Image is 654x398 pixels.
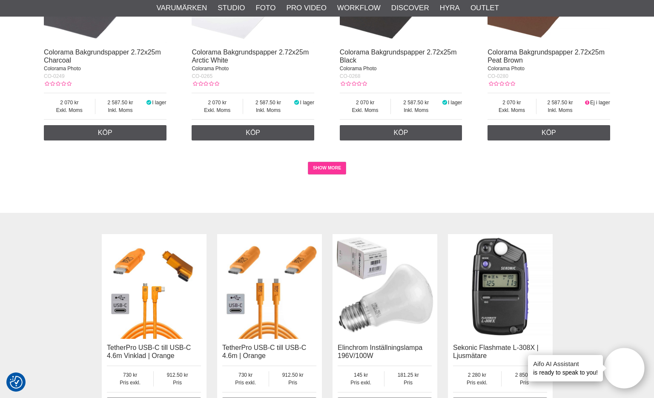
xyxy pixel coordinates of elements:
span: 2 070 [192,99,243,106]
a: Foto [255,3,275,14]
span: Colorama Photo [44,66,81,72]
span: CO-0280 [488,73,508,79]
span: 145 [338,371,384,379]
img: TetherPro USB-C till USB-C 4.6m | Orange [217,234,322,339]
button: Samtyckesinställningar [10,375,23,390]
span: Exkl. Moms [192,106,243,114]
a: Varumärken [157,3,207,14]
img: Elinchrom Inställningslampa 196V/100W [333,234,437,339]
a: Köp [192,125,314,140]
h4: Aifo AI Assistant [533,359,598,368]
span: Pris exkl. [107,379,153,387]
span: CO-0249 [44,73,65,79]
span: 730 [222,371,269,379]
a: TetherPro USB-C till USB-C 4.6m | Orange [222,344,306,359]
span: Pris [154,379,201,387]
span: Colorama Photo [192,66,229,72]
span: 2 587.50 [243,99,293,106]
span: 730 [107,371,153,379]
span: 2 070 [340,99,391,106]
a: Workflow [337,3,381,14]
span: 2 850 [502,371,547,379]
span: Colorama Photo [488,66,525,72]
span: Inkl. Moms [536,106,584,114]
div: is ready to speak to you! [528,355,603,381]
span: Exkl. Moms [340,106,391,114]
span: Exkl. Moms [488,106,536,114]
a: Outlet [470,3,499,14]
a: Pro Video [286,3,326,14]
a: Köp [44,125,166,140]
a: Studio [218,3,245,14]
a: Sekonic Flashmate L-308X | Ljusmätare [453,344,539,359]
div: Kundbetyg: 0 [340,80,367,88]
span: 2 587.50 [95,99,146,106]
a: Elinchrom Inställningslampa 196V/100W [338,344,422,359]
a: SHOW MORE [308,162,347,175]
span: Ej i lager [590,100,610,106]
a: Discover [391,3,429,14]
span: 2 280 [453,371,501,379]
span: Inkl. Moms [391,106,441,114]
span: Pris exkl. [222,379,269,387]
i: I lager [293,100,300,106]
span: I lager [300,100,314,106]
img: TetherPro USB-C till USB-C 4.6m Vinklad | Orange [102,234,207,339]
span: 181.25 [384,371,432,379]
span: 2 070 [44,99,95,106]
span: 2 070 [488,99,536,106]
i: I lager [441,100,448,106]
span: Pris exkl. [338,379,384,387]
span: CO-0268 [340,73,361,79]
span: Inkl. Moms [95,106,146,114]
span: Exkl. Moms [44,106,95,114]
a: Colorama Bakgrundspapper 2.72x25m Charcoal [44,49,161,64]
a: Hyra [440,3,460,14]
a: Köp [488,125,610,140]
img: Sekonic Flashmate L-308X | Ljusmätare [448,234,553,339]
span: Pris [269,379,316,387]
span: 912.50 [269,371,316,379]
span: I lager [152,100,166,106]
span: I lager [448,100,462,106]
span: Pris [502,379,547,387]
span: 2 587.50 [536,99,584,106]
span: 912.50 [154,371,201,379]
span: 2 587.50 [391,99,441,106]
div: Kundbetyg: 0 [192,80,219,88]
span: CO-0265 [192,73,212,79]
img: Revisit consent button [10,376,23,389]
a: TetherPro USB-C till USB-C 4.6m Vinklad | Orange [107,344,191,359]
a: Köp [340,125,462,140]
div: Kundbetyg: 0 [44,80,71,88]
a: Colorama Bakgrundspapper 2.72x25m Peat Brown [488,49,605,64]
a: Colorama Bakgrundspapper 2.72x25m Black [340,49,457,64]
i: Ej i lager [584,100,590,106]
span: Pris [384,379,432,387]
div: Kundbetyg: 0 [488,80,515,88]
a: Colorama Bakgrundspapper 2.72x25m Arctic White [192,49,309,64]
i: I lager [145,100,152,106]
span: Colorama Photo [340,66,377,72]
span: Inkl. Moms [243,106,293,114]
span: Pris exkl. [453,379,501,387]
